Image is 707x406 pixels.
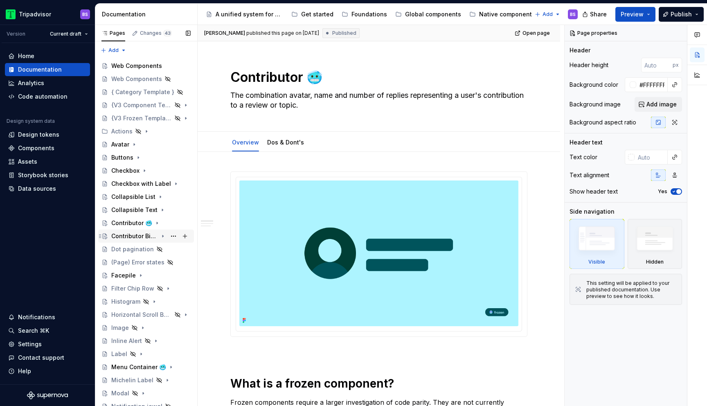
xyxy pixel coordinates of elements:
[570,171,609,179] div: Text alignment
[659,7,704,22] button: Publish
[229,89,526,112] textarea: The combination avatar, name and number of replies representing a user's contribution to a review...
[98,203,194,217] a: Collapsible Text
[98,72,194,86] a: Web Components
[111,88,174,96] div: { Category Template }
[98,256,194,269] a: (Page) Error states
[111,62,162,70] div: Web Components
[203,8,286,21] a: A unified system for every journey.
[641,58,673,72] input: Auto
[405,10,461,18] div: Global components
[288,8,337,21] a: Get started
[621,10,644,18] span: Preview
[111,350,127,358] div: Label
[111,298,140,306] div: Histogram
[229,133,262,151] div: Overview
[98,45,129,56] button: Add
[392,8,464,21] a: Global components
[5,155,90,168] a: Assets
[98,217,194,230] a: Contributor 🥶
[5,182,90,195] a: Data sources
[98,321,194,334] a: Image
[98,230,194,243] a: Contributor Bio 🥶
[586,280,677,300] div: This setting will be applied to your published documentation. Use preview to see how it looks.
[98,269,194,282] a: Facepile
[588,259,605,265] div: Visible
[98,295,194,308] a: Histogram
[18,158,37,166] div: Assets
[18,367,31,375] div: Help
[98,387,194,400] a: Modal
[7,118,55,124] div: Design system data
[140,30,172,36] div: Changes
[570,208,615,216] div: Side navigation
[98,125,194,138] div: Actions
[101,30,125,36] div: Pages
[570,219,624,269] div: Visible
[18,185,56,193] div: Data sources
[570,11,576,18] div: BS
[111,153,133,162] div: Buttons
[98,190,194,203] a: Collapsible List
[98,374,194,387] a: Michelin Label
[5,90,90,103] a: Code automation
[111,284,154,293] div: Filter Chip Row
[570,118,636,126] div: Background aspect ratio
[18,65,62,74] div: Documentation
[111,376,153,384] div: Michelin Label
[18,144,54,152] div: Components
[102,10,194,18] div: Documentation
[646,259,664,265] div: Hidden
[6,9,16,19] img: 0ed0e8b8-9446-497d-bad0-376821b19aa5.png
[98,282,194,295] a: Filter Chip Row
[98,59,194,72] a: Web Components
[532,9,563,20] button: Add
[98,243,194,256] a: Dot pagination
[646,100,677,108] span: Add image
[230,376,527,391] h1: What is a frozen component?
[229,68,526,87] textarea: Contributor 🥶
[98,308,194,321] a: Horizontal Scroll Bar Button
[636,77,668,92] input: Auto
[338,8,390,21] a: Foundations
[570,138,603,147] div: Header text
[46,28,92,40] button: Current draft
[522,30,550,36] span: Open page
[18,52,34,60] div: Home
[570,100,621,108] div: Background image
[204,30,245,36] span: [PERSON_NAME]
[479,10,535,18] div: Native components
[98,112,194,125] a: {V3 Frozen Template}
[5,50,90,63] a: Home
[203,6,531,23] div: Page tree
[111,75,162,83] div: Web Components
[570,187,618,196] div: Show header text
[111,140,129,149] div: Avatar
[5,142,90,155] a: Components
[264,133,307,151] div: Dos & Dont's
[2,5,93,23] button: TripadvisorBS
[5,324,90,337] button: Search ⌘K
[590,10,607,18] span: Share
[108,47,119,54] span: Add
[111,127,133,135] div: Actions
[98,347,194,361] a: Label
[111,167,140,175] div: Checkbox
[111,245,154,253] div: Dot pagination
[98,361,194,374] a: Menu Container 🥶
[98,177,194,190] a: Checkbox with Label
[18,313,55,321] div: Notifications
[111,258,164,266] div: (Page) Error states
[5,77,90,90] a: Analytics
[570,81,618,89] div: Background color
[82,11,88,18] div: BS
[111,232,158,240] div: Contributor Bio 🥶
[635,150,668,165] input: Auto
[267,139,304,146] a: Dos & Dont's
[111,324,129,332] div: Image
[332,30,356,36] span: Published
[5,311,90,324] button: Notifications
[578,7,612,22] button: Share
[111,363,166,371] div: Menu Container 🥶
[98,334,194,347] a: Inline Alert
[98,138,194,151] a: Avatar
